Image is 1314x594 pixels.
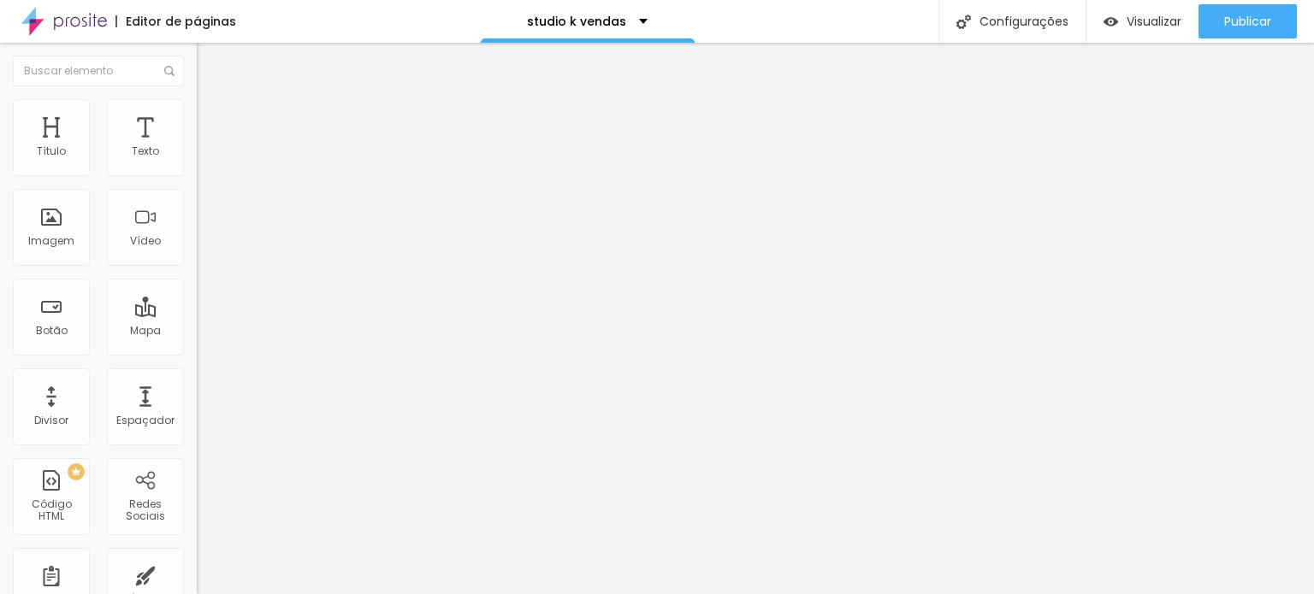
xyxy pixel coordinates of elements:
div: Código HTML [17,498,85,523]
div: Texto [132,145,159,157]
button: Publicar [1199,4,1297,38]
div: Imagem [28,235,74,247]
div: Botão [36,325,68,337]
iframe: Editor [197,43,1314,594]
img: view-1.svg [1104,15,1118,29]
img: Icone [164,66,175,76]
div: Título [37,145,66,157]
div: Editor de páginas [115,15,236,27]
p: studio k vendas [527,15,626,27]
div: Vídeo [130,235,161,247]
span: Visualizar [1127,15,1181,28]
img: Icone [956,15,971,29]
input: Buscar elemento [13,56,184,86]
div: Redes Sociais [111,498,179,523]
div: Espaçador [116,415,175,426]
div: Divisor [34,415,68,426]
button: Visualizar [1086,4,1199,38]
span: Publicar [1224,15,1271,28]
div: Mapa [130,325,161,337]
